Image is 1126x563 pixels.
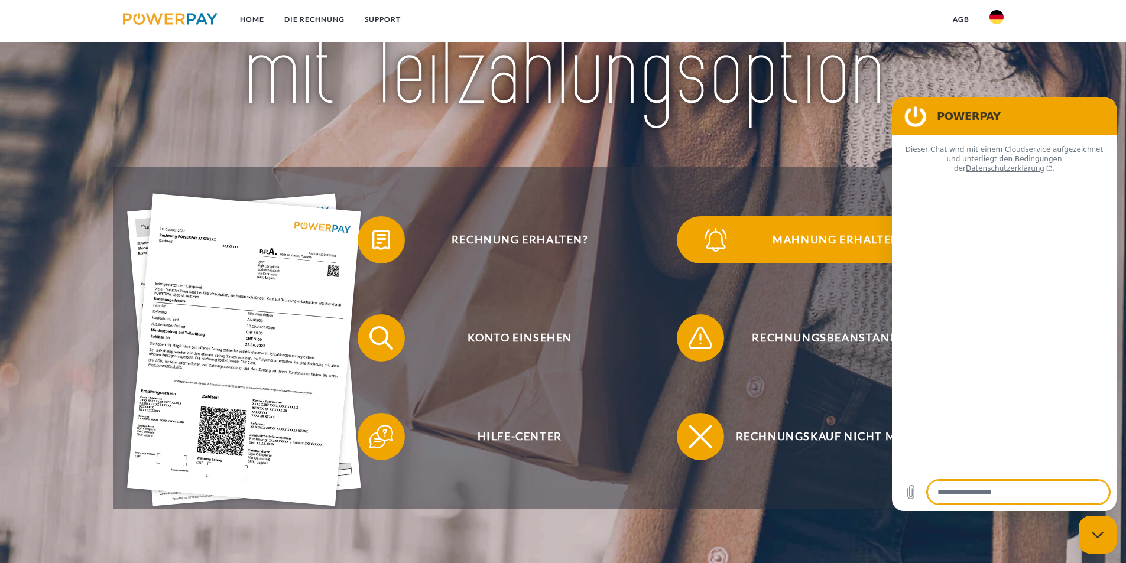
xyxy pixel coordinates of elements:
button: Rechnung erhalten? [358,216,665,263]
a: SUPPORT [355,9,411,30]
button: Hilfe-Center [358,413,665,460]
img: qb_search.svg [366,323,396,353]
button: Rechnungskauf nicht möglich [677,413,984,460]
img: qb_bill.svg [366,225,396,255]
button: Mahnung erhalten? [677,216,984,263]
span: Rechnungsbeanstandung [694,314,984,362]
iframe: Schaltfläche zum Öffnen des Messaging-Fensters; Konversation läuft [1079,516,1117,554]
img: single_invoice_powerpay_de.jpg [127,194,361,506]
iframe: Messaging-Fenster [892,97,1117,511]
a: agb [943,9,979,30]
a: Home [230,9,274,30]
a: DIE RECHNUNG [274,9,355,30]
span: Hilfe-Center [375,413,664,460]
img: qb_warning.svg [686,323,715,353]
img: qb_help.svg [366,422,396,451]
button: Rechnungsbeanstandung [677,314,984,362]
span: Rechnungskauf nicht möglich [694,413,984,460]
img: de [989,10,1004,24]
span: Konto einsehen [375,314,664,362]
img: qb_bell.svg [701,225,731,255]
span: Mahnung erhalten? [694,216,984,263]
img: qb_close.svg [686,422,715,451]
button: Konto einsehen [358,314,665,362]
img: logo-powerpay.svg [123,13,218,25]
span: Rechnung erhalten? [375,216,664,263]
